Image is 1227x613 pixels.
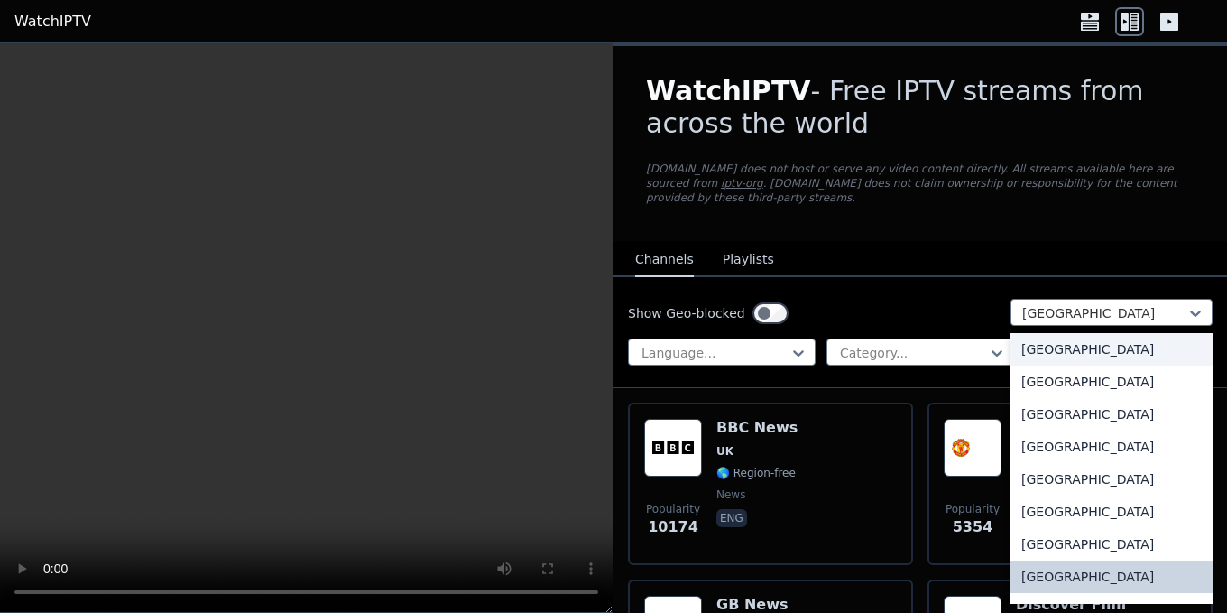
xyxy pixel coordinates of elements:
[1010,431,1213,463] div: [GEOGRAPHIC_DATA]
[646,502,700,516] span: Popularity
[646,162,1195,205] p: [DOMAIN_NAME] does not host or serve any video content directly. All streams available here are s...
[716,466,796,480] span: 🌎 Region-free
[1010,333,1213,366] div: [GEOGRAPHIC_DATA]
[944,419,1001,477] img: MUTV
[646,75,811,107] span: WatchIPTV
[628,304,745,322] label: Show Geo-blocked
[14,11,91,33] a: WatchIPTV
[644,419,702,477] img: BBC News
[1010,496,1213,528] div: [GEOGRAPHIC_DATA]
[721,177,763,190] a: iptv-org
[716,419,798,437] h6: BBC News
[648,516,698,538] span: 10174
[953,516,993,538] span: 5354
[1010,463,1213,496] div: [GEOGRAPHIC_DATA]
[1010,561,1213,593] div: [GEOGRAPHIC_DATA]
[1010,366,1213,398] div: [GEOGRAPHIC_DATA]
[635,243,694,277] button: Channels
[1010,398,1213,431] div: [GEOGRAPHIC_DATA]
[723,243,774,277] button: Playlists
[646,75,1195,140] h1: - Free IPTV streams from across the world
[716,488,745,502] span: news
[946,502,1000,516] span: Popularity
[716,444,733,459] span: UK
[716,509,747,527] p: eng
[1010,528,1213,561] div: [GEOGRAPHIC_DATA]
